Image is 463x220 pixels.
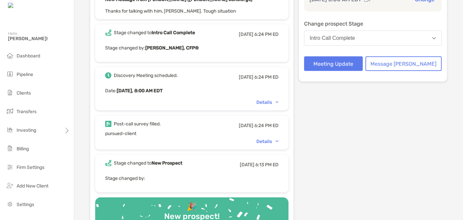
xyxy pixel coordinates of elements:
[152,30,195,36] b: Intro Call Complete
[105,87,279,95] p: Date :
[6,144,14,152] img: billing icon
[8,36,70,41] span: [PERSON_NAME]!
[114,73,178,78] div: Discovery Meeting scheduled.
[276,140,279,142] img: Chevron icon
[117,88,163,94] b: [DATE], 8:00 AM EDT
[105,8,236,14] span: Thanks for talking with him, [PERSON_NAME]. Tough situation
[105,131,136,136] span: pursued-client
[184,202,199,212] div: 🎉
[17,165,44,170] span: Firm Settings
[254,32,279,37] span: 6:24 PM ED
[6,70,14,78] img: pipeline icon
[105,174,279,183] p: Stage changed by:
[114,121,161,127] div: Post-call survey filled.
[17,109,36,114] span: Transfers
[6,200,14,208] img: settings icon
[6,163,14,171] img: firm-settings icon
[17,202,34,207] span: Settings
[255,162,279,168] span: 6:13 PM ED
[6,51,14,59] img: dashboard icon
[310,35,355,41] div: Intro Call Complete
[145,45,199,51] b: [PERSON_NAME], CFP®
[114,30,195,36] div: Stage changed to
[114,160,182,166] div: Stage changed to
[239,74,253,80] span: [DATE]
[6,126,14,134] img: investing icon
[17,183,48,189] span: Add New Client
[152,160,182,166] b: New Prospect
[105,30,111,36] img: Event icon
[8,3,36,9] img: Zoe Logo
[17,90,31,96] span: Clients
[254,74,279,80] span: 6:24 PM ED
[17,72,33,77] span: Pipeline
[304,56,363,71] button: Meeting Update
[256,139,279,144] div: Details
[240,162,254,168] span: [DATE]
[17,146,29,152] span: Billing
[17,127,36,133] span: Investing
[304,20,442,28] p: Change prospect Stage
[254,123,279,128] span: 6:24 PM ED
[105,44,279,52] p: Stage changed by:
[365,56,442,71] button: Message [PERSON_NAME]
[256,100,279,105] div: Details
[276,101,279,103] img: Chevron icon
[239,123,253,128] span: [DATE]
[105,72,111,79] img: Event icon
[6,107,14,115] img: transfers icon
[432,37,436,39] img: Open dropdown arrow
[105,121,111,127] img: Event icon
[105,160,111,166] img: Event icon
[239,32,253,37] span: [DATE]
[6,182,14,189] img: add_new_client icon
[6,89,14,97] img: clients icon
[17,53,40,59] span: Dashboard
[304,31,442,46] button: Intro Call Complete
